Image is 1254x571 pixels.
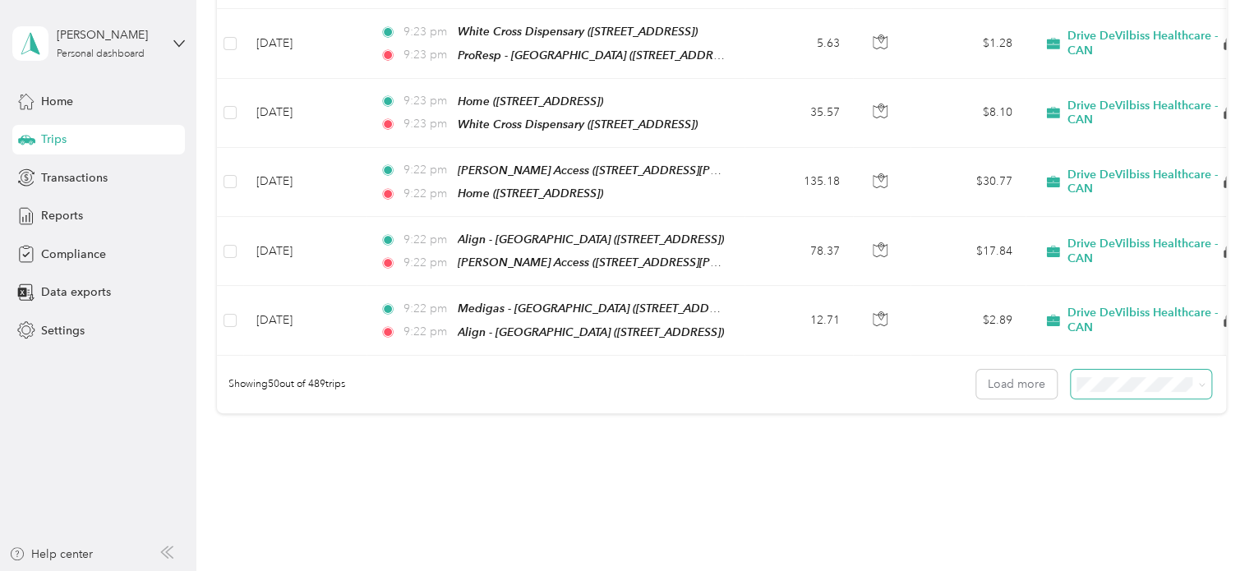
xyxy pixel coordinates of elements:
[41,131,67,148] span: Trips
[1067,306,1220,334] span: Drive DeVilbiss Healthcare - CAN
[458,25,698,38] span: White Cross Dispensary ([STREET_ADDRESS])
[458,302,743,315] span: Medigas - [GEOGRAPHIC_DATA] ([STREET_ADDRESS])
[41,169,108,186] span: Transactions
[403,115,450,133] span: 9:23 pm
[458,186,603,200] span: Home ([STREET_ADDRESS])
[403,46,450,64] span: 9:23 pm
[911,9,1026,78] td: $1.28
[403,23,450,41] span: 9:23 pm
[1162,479,1254,571] iframe: Everlance-gr Chat Button Frame
[41,207,83,224] span: Reports
[911,79,1026,148] td: $8.10
[458,117,698,131] span: White Cross Dispensary ([STREET_ADDRESS])
[41,322,85,339] span: Settings
[243,286,367,355] td: [DATE]
[1067,168,1220,196] span: Drive DeVilbiss Healthcare - CAN
[243,9,367,78] td: [DATE]
[41,283,111,301] span: Data exports
[911,148,1026,217] td: $30.77
[403,300,450,318] span: 9:22 pm
[403,323,450,341] span: 9:22 pm
[1067,237,1220,265] span: Drive DeVilbiss Healthcare - CAN
[243,79,367,148] td: [DATE]
[57,26,159,44] div: [PERSON_NAME]
[243,217,367,286] td: [DATE]
[41,246,106,263] span: Compliance
[911,286,1026,355] td: $2.89
[9,546,93,563] button: Help center
[403,254,450,272] span: 9:22 pm
[403,185,450,203] span: 9:22 pm
[745,79,853,148] td: 35.57
[1067,99,1220,127] span: Drive DeVilbiss Healthcare - CAN
[458,163,795,177] span: [PERSON_NAME] Access ([STREET_ADDRESS][PERSON_NAME])
[745,286,853,355] td: 12.71
[745,217,853,286] td: 78.37
[745,148,853,217] td: 135.18
[403,92,450,110] span: 9:23 pm
[41,93,73,110] span: Home
[243,148,367,217] td: [DATE]
[745,9,853,78] td: 5.63
[1067,29,1220,58] span: Drive DeVilbiss Healthcare - CAN
[458,94,603,108] span: Home ([STREET_ADDRESS])
[217,377,345,392] span: Showing 50 out of 489 trips
[403,231,450,249] span: 9:22 pm
[57,49,145,59] div: Personal dashboard
[458,256,795,269] span: [PERSON_NAME] Access ([STREET_ADDRESS][PERSON_NAME])
[458,233,724,246] span: Align - [GEOGRAPHIC_DATA] ([STREET_ADDRESS])
[976,370,1057,398] button: Load more
[403,161,450,179] span: 9:22 pm
[458,48,740,62] span: ProResp - [GEOGRAPHIC_DATA] ([STREET_ADDRESS])
[458,325,724,338] span: Align - [GEOGRAPHIC_DATA] ([STREET_ADDRESS])
[911,217,1026,286] td: $17.84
